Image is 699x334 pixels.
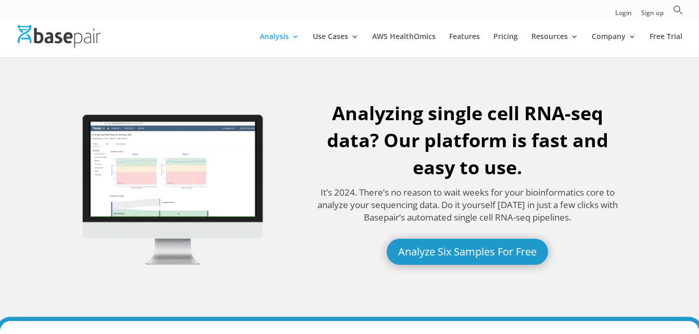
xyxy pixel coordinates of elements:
svg: Search [673,5,683,15]
a: Free Trial [650,33,682,57]
a: Pricing [493,33,518,57]
strong: Analyzing single cell RNA-seq data? Our platform is fast and easy to use. [327,100,608,180]
a: Company [592,33,636,57]
a: Login [615,10,632,21]
span: It’s 2024. There’s no reason to wait weeks for your bioinformatics core to analyze your sequencin... [317,186,618,223]
a: AWS HealthOmics [372,33,436,57]
a: Sign up [641,10,664,21]
a: Analyze Six Samples For Free [387,239,548,265]
a: Search Icon Link [673,5,683,21]
a: Features [449,33,480,57]
a: Analysis [260,33,299,57]
img: Basepair [18,25,100,47]
a: Use Cases [313,33,359,57]
a: Resources [531,33,578,57]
